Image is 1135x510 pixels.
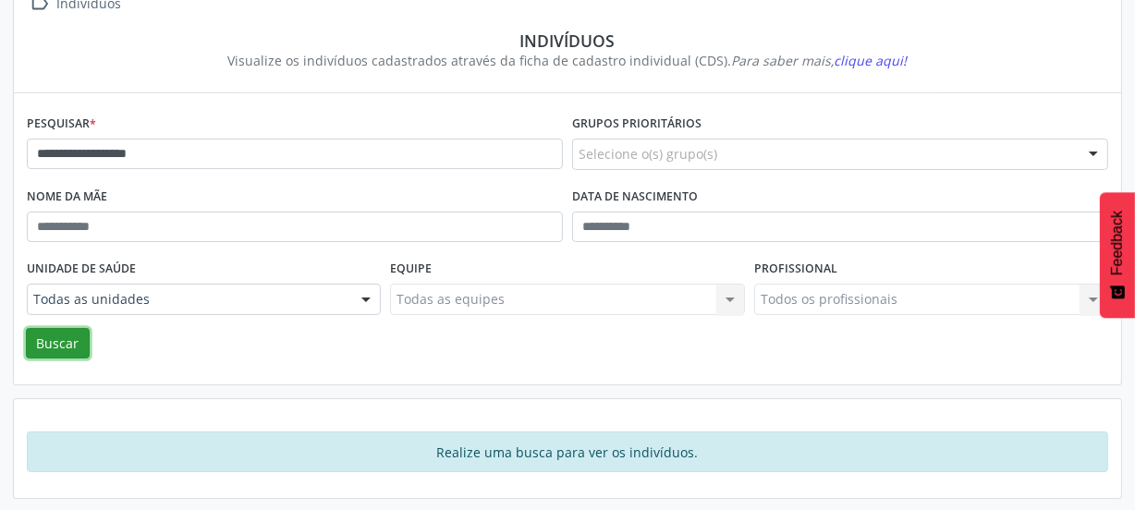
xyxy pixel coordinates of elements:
label: Equipe [390,255,432,284]
label: Grupos prioritários [572,110,702,139]
label: Profissional [754,255,837,284]
button: Buscar [26,328,90,359]
span: Selecione o(s) grupo(s) [579,144,717,164]
label: Unidade de saúde [27,255,136,284]
label: Data de nascimento [572,183,698,212]
button: Feedback - Mostrar pesquisa [1100,192,1135,318]
div: Realize uma busca para ver os indivíduos. [27,431,1108,472]
label: Nome da mãe [27,183,107,212]
span: clique aqui! [835,52,908,69]
label: Pesquisar [27,110,96,139]
i: Para saber mais, [732,52,908,69]
div: Visualize os indivíduos cadastrados através da ficha de cadastro individual (CDS). [40,51,1095,70]
div: Indivíduos [40,30,1095,51]
span: Todas as unidades [33,290,343,309]
span: Feedback [1109,211,1126,275]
